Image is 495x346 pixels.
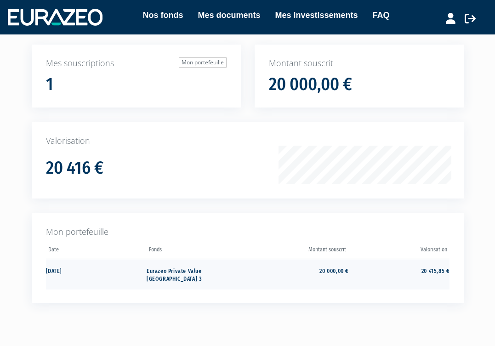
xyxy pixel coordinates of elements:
[142,9,183,22] a: Nos fonds
[269,57,449,69] p: Montant souscrit
[198,9,260,22] a: Mes documents
[348,259,449,289] td: 20 415,85 €
[8,9,102,25] img: 1732889491-logotype_eurazeo_blanc_rvb.png
[46,259,147,289] td: [DATE]
[147,244,248,259] th: Fonds
[348,244,449,259] th: Valorisation
[373,9,390,22] a: FAQ
[248,244,349,259] th: Montant souscrit
[46,244,147,259] th: Date
[46,135,449,147] p: Valorisation
[147,259,248,289] td: Eurazeo Private Value [GEOGRAPHIC_DATA] 3
[269,75,352,94] h1: 20 000,00 €
[46,159,103,178] h1: 20 416 €
[46,57,227,69] p: Mes souscriptions
[179,57,227,68] a: Mon portefeuille
[275,9,358,22] a: Mes investissements
[248,259,349,289] td: 20 000,00 €
[46,75,53,94] h1: 1
[46,226,449,238] p: Mon portefeuille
